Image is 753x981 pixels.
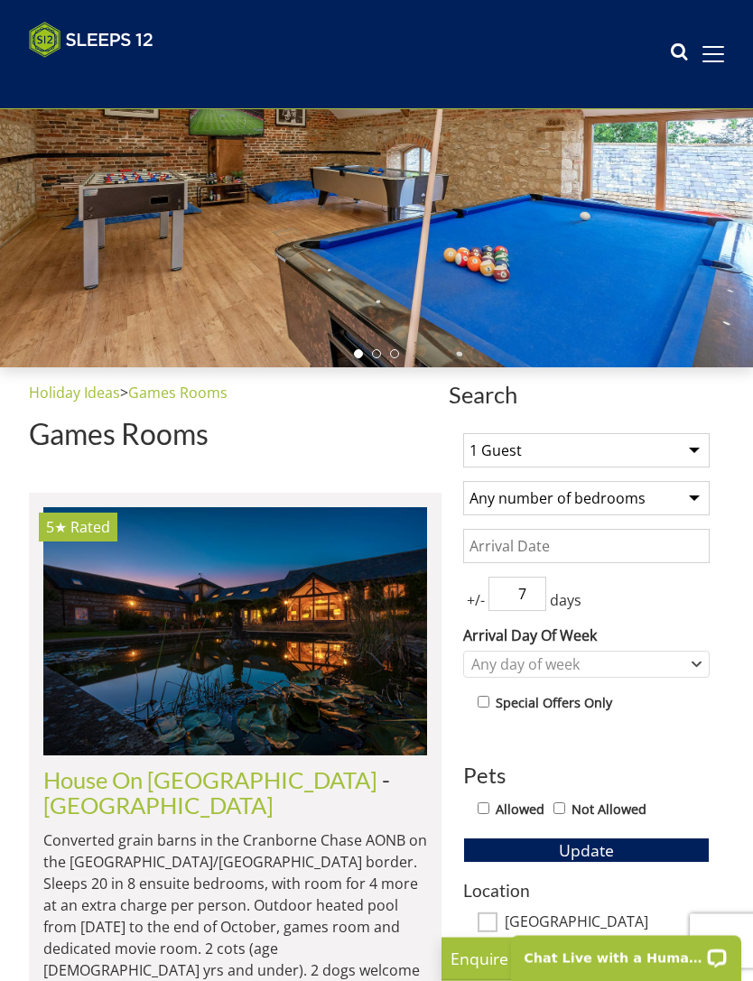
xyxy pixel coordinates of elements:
span: Search [449,383,724,408]
label: Special Offers Only [496,694,612,714]
label: Allowed [496,801,544,820]
span: House On The Hill has a 5 star rating under the Quality in Tourism Scheme [46,518,67,538]
img: house-on-the-hill-large-holiday-home-accommodation-wiltshire-sleeps-16.original.jpg [43,508,427,756]
span: +/- [463,590,488,612]
a: Holiday Ideas [29,384,120,403]
span: Rated [70,518,110,538]
a: [GEOGRAPHIC_DATA] [43,792,274,819]
iframe: Customer reviews powered by Trustpilot [20,69,209,84]
a: 5★ Rated [43,508,427,756]
span: Update [559,840,614,862]
span: days [546,590,585,612]
input: Arrival Date [463,530,710,564]
img: Sleeps 12 [29,22,153,58]
span: > [120,384,128,403]
iframe: LiveChat chat widget [499,924,753,981]
label: Not Allowed [572,801,646,820]
div: Combobox [463,652,710,679]
div: Any day of week [467,655,687,675]
label: [GEOGRAPHIC_DATA] [505,914,710,934]
button: Update [463,838,710,864]
label: Arrival Day Of Week [463,625,710,647]
h3: Location [463,882,710,901]
span: - [43,767,390,819]
p: Enquire Now [451,947,721,970]
h3: Pets [463,764,710,788]
h1: Games Rooms [29,419,442,450]
a: Games Rooms [128,384,228,403]
a: House On [GEOGRAPHIC_DATA] [43,767,377,794]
